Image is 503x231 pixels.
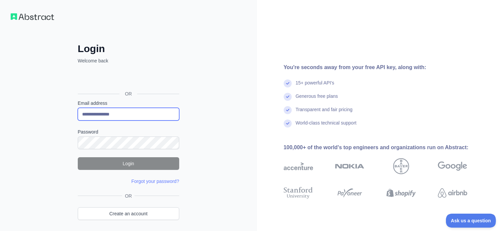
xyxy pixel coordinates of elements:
[284,93,292,101] img: check mark
[284,158,313,174] img: accenture
[438,158,467,174] img: google
[284,106,292,114] img: check mark
[284,63,489,71] div: You're seconds away from your free API key, along with:
[284,144,489,152] div: 100,000+ of the world's top engineers and organizations run on Abstract:
[446,214,496,228] iframe: Toggle Customer Support
[11,13,54,20] img: Workflow
[284,186,313,200] img: stanford university
[78,207,179,220] a: Create an account
[284,79,292,87] img: check mark
[296,93,338,106] div: Generous free plans
[132,179,179,184] a: Forgot your password?
[122,193,135,199] span: OR
[438,186,467,200] img: airbnb
[78,100,179,106] label: Email address
[296,120,357,133] div: World-class technical support
[74,71,181,86] iframe: כפתור לכניסה באמצעות חשבון Google
[387,186,416,200] img: shopify
[335,158,364,174] img: nokia
[393,158,409,174] img: bayer
[296,79,334,93] div: 15+ powerful API's
[78,157,179,170] button: Login
[284,120,292,128] img: check mark
[296,106,353,120] div: Transparent and fair pricing
[335,186,364,200] img: payoneer
[78,57,179,64] p: Welcome back
[119,90,137,97] span: OR
[78,129,179,135] label: Password
[78,43,179,55] h2: Login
